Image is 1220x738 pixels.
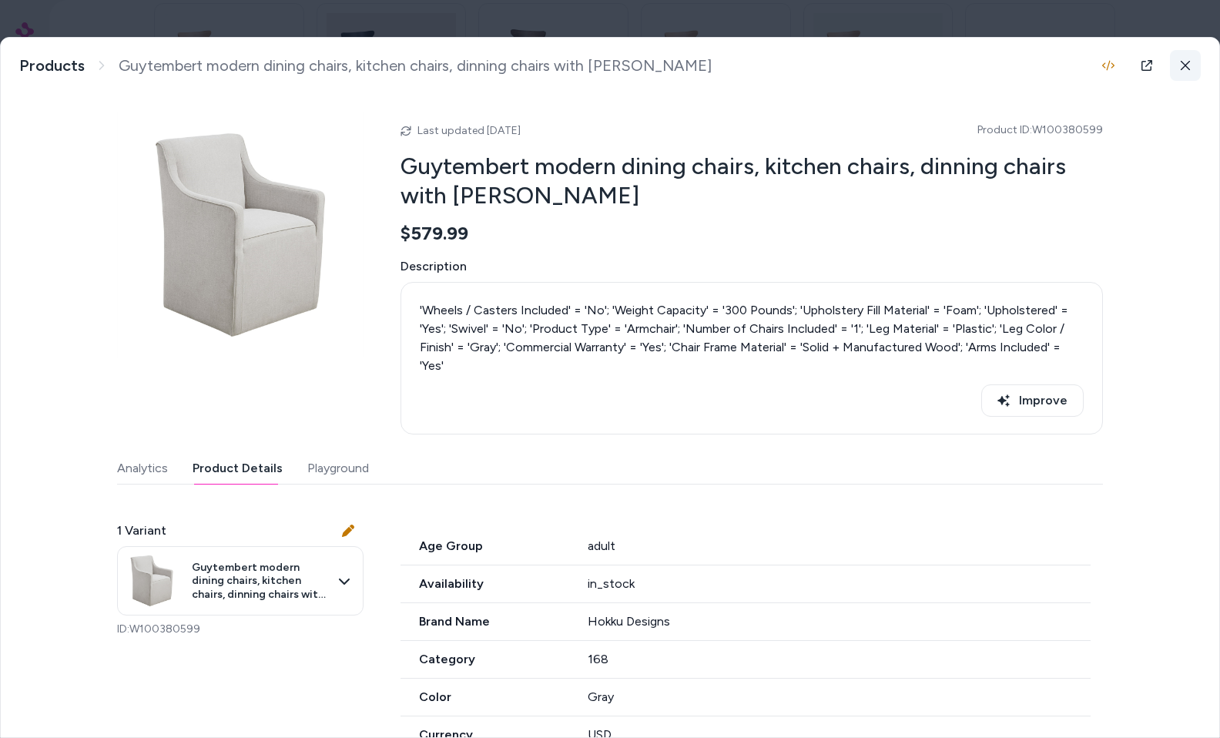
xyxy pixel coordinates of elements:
[117,522,166,540] span: 1 Variant
[192,561,329,602] span: Guytembert modern dining chairs, kitchen chairs, dinning chairs with [PERSON_NAME]
[19,56,712,75] nav: breadcrumb
[19,56,85,75] a: Products
[981,384,1084,417] button: Improve
[401,612,569,631] span: Brand Name
[420,301,1084,375] p: 'Wheels / Casters Included' = 'No'; 'Weight Capacity' = '300 Pounds'; 'Upholstery Fill Material' ...
[588,612,1091,631] div: Hokku Designs
[117,112,364,358] img: .jpg
[401,688,569,706] span: Color
[401,257,1103,276] span: Description
[117,453,168,484] button: Analytics
[193,453,283,484] button: Product Details
[401,222,468,245] span: $579.99
[588,650,1091,669] div: 168
[117,622,364,637] p: ID: W100380599
[119,56,712,75] span: Guytembert modern dining chairs, kitchen chairs, dinning chairs with [PERSON_NAME]
[117,546,364,616] button: Guytembert modern dining chairs, kitchen chairs, dinning chairs with [PERSON_NAME]
[588,575,1091,593] div: in_stock
[588,537,1091,555] div: adult
[401,537,569,555] span: Age Group
[417,124,521,137] span: Last updated [DATE]
[401,650,569,669] span: Category
[401,575,569,593] span: Availability
[401,152,1103,210] h2: Guytembert modern dining chairs, kitchen chairs, dinning chairs with [PERSON_NAME]
[307,453,369,484] button: Playground
[588,688,1091,706] div: Gray
[121,550,183,612] img: .jpg
[977,122,1103,138] span: Product ID: W100380599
